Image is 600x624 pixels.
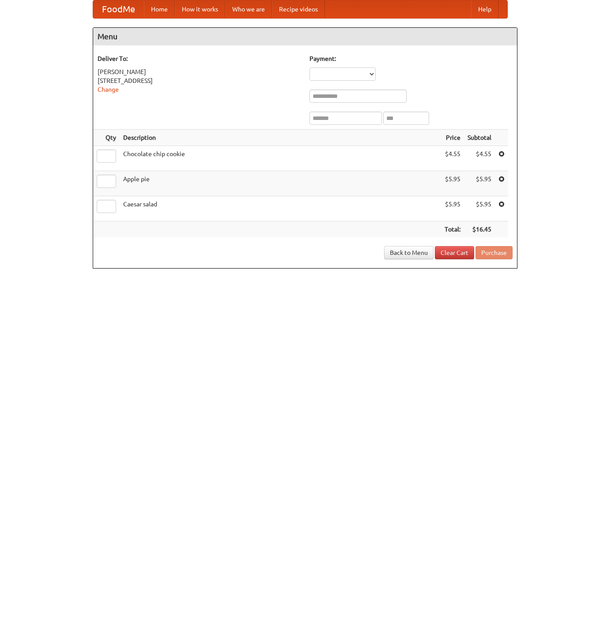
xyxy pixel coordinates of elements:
[464,196,495,221] td: $5.95
[441,196,464,221] td: $5.95
[441,130,464,146] th: Price
[175,0,225,18] a: How it works
[98,86,119,93] a: Change
[98,67,301,76] div: [PERSON_NAME]
[384,246,434,259] a: Back to Menu
[309,54,513,63] h5: Payment:
[464,221,495,238] th: $16.45
[272,0,325,18] a: Recipe videos
[475,246,513,259] button: Purchase
[98,76,301,85] div: [STREET_ADDRESS]
[120,196,441,221] td: Caesar salad
[93,130,120,146] th: Qty
[441,146,464,171] td: $4.55
[144,0,175,18] a: Home
[471,0,498,18] a: Help
[464,146,495,171] td: $4.55
[441,171,464,196] td: $5.95
[120,130,441,146] th: Description
[120,171,441,196] td: Apple pie
[93,0,144,18] a: FoodMe
[435,246,474,259] a: Clear Cart
[225,0,272,18] a: Who we are
[464,130,495,146] th: Subtotal
[441,221,464,238] th: Total:
[93,28,517,45] h4: Menu
[98,54,301,63] h5: Deliver To:
[464,171,495,196] td: $5.95
[120,146,441,171] td: Chocolate chip cookie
